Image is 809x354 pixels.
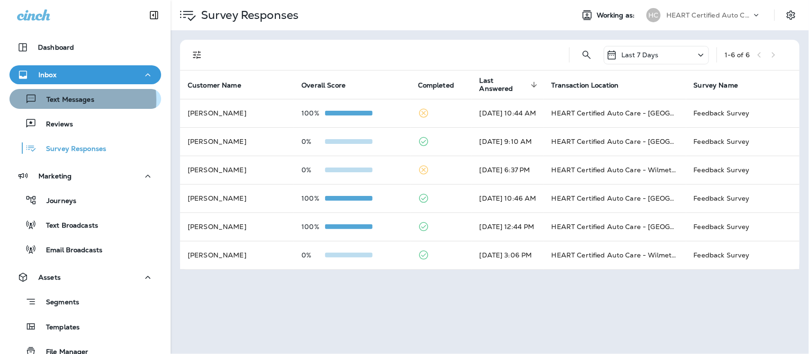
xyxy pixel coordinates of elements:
[9,114,161,133] button: Reviews
[480,77,540,93] span: Last Answered
[621,51,659,59] p: Last 7 Days
[694,81,738,89] span: Survey Name
[180,212,294,241] td: [PERSON_NAME]
[301,109,325,117] p: 100%
[36,145,106,154] p: Survey Responses
[544,99,686,127] td: HEART Certified Auto Care - [GEOGRAPHIC_DATA]
[544,184,686,212] td: HEART Certified Auto Care - [GEOGRAPHIC_DATA]
[9,317,161,336] button: Templates
[472,156,544,184] td: [DATE] 6:37 PM
[36,246,102,255] p: Email Broadcasts
[472,241,544,269] td: [DATE] 3:06 PM
[472,127,544,156] td: [DATE] 9:10 AM
[9,138,161,158] button: Survey Responses
[301,81,345,89] span: Overall Score
[686,184,800,212] td: Feedback Survey
[180,184,294,212] td: [PERSON_NAME]
[544,241,686,269] td: HEART Certified Auto Care - Wilmette
[37,197,76,206] p: Journeys
[188,45,207,64] button: Filters
[552,81,631,89] span: Transaction Location
[686,241,800,269] td: Feedback Survey
[301,251,325,259] p: 0%
[418,81,466,89] span: Completed
[9,268,161,287] button: Assets
[180,156,294,184] td: [PERSON_NAME]
[686,127,800,156] td: Feedback Survey
[9,292,161,312] button: Segments
[544,212,686,241] td: HEART Certified Auto Care - [GEOGRAPHIC_DATA]
[301,138,325,145] p: 0%
[9,89,161,109] button: Text Messages
[180,99,294,127] td: [PERSON_NAME]
[9,65,161,84] button: Inbox
[666,11,752,19] p: HEART Certified Auto Care
[686,212,800,241] td: Feedback Survey
[38,71,56,79] p: Inbox
[597,11,637,19] span: Working as:
[36,298,79,308] p: Segments
[782,7,800,24] button: Settings
[37,96,94,105] p: Text Messages
[188,81,254,89] span: Customer Name
[9,239,161,259] button: Email Broadcasts
[544,156,686,184] td: HEART Certified Auto Care - Wilmette
[38,274,61,281] p: Assets
[472,184,544,212] td: [DATE] 10:46 AM
[725,51,750,59] div: 1 - 6 of 6
[694,81,751,89] span: Survey Name
[301,195,325,202] p: 100%
[36,221,98,230] p: Text Broadcasts
[9,167,161,186] button: Marketing
[9,38,161,57] button: Dashboard
[472,212,544,241] td: [DATE] 12:44 PM
[9,190,161,210] button: Journeys
[301,166,325,174] p: 0%
[544,127,686,156] td: HEART Certified Auto Care - [GEOGRAPHIC_DATA]
[480,77,528,93] span: Last Answered
[646,8,661,22] div: HC
[472,99,544,127] td: [DATE] 10:44 AM
[197,8,299,22] p: Survey Responses
[180,127,294,156] td: [PERSON_NAME]
[301,223,325,230] p: 100%
[686,156,800,184] td: Feedback Survey
[36,120,73,129] p: Reviews
[188,81,241,89] span: Customer Name
[552,81,619,89] span: Transaction Location
[686,99,800,127] td: Feedback Survey
[141,6,167,25] button: Collapse Sidebar
[180,241,294,269] td: [PERSON_NAME]
[418,81,454,89] span: Completed
[36,323,80,332] p: Templates
[38,44,74,51] p: Dashboard
[577,45,596,64] button: Search Survey Responses
[38,172,72,180] p: Marketing
[301,81,358,89] span: Overall Score
[9,215,161,235] button: Text Broadcasts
